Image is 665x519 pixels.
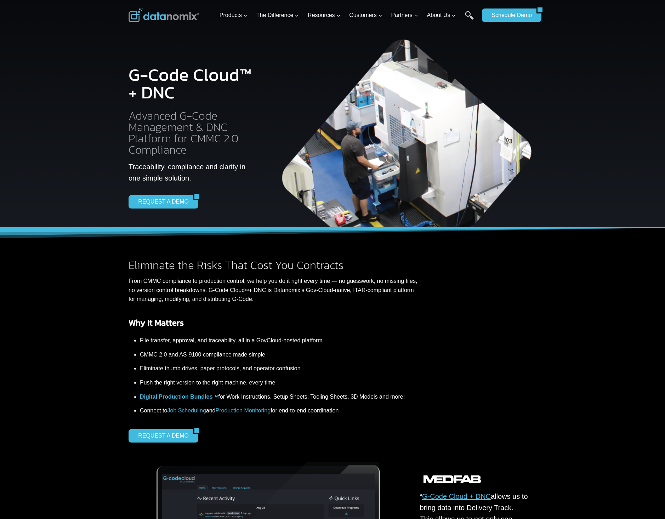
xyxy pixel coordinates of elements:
span: Customers [349,11,382,20]
p: Traceability, compliance and clarity in one simple solution. [129,161,255,184]
h1: G-Code Cloud™ + DNC [129,66,255,101]
li: CMMC 2.0 and AS-9100 compliance made simple [140,348,417,362]
a: Digital Production Bundles™ [140,394,218,400]
img: Datanomix [129,8,199,22]
a: Schedule Demo [482,8,536,22]
span: Products [220,11,248,20]
a: Search [465,11,474,27]
p: From CMMC compliance to production control, we help you do it right every time — no guesswork, no... [129,276,417,304]
sup: TM [245,288,249,291]
a: REQUEST A DEMO [129,429,193,443]
a: G-Code Cloud + DNC [422,492,491,500]
li: for Work Instructions, Setup Sheets, Tooling Sheets, 3D Models and more! [140,390,417,404]
h2: Advanced G-Code Management & DNC Platform for CMMC 2.0 Compliance [129,110,255,155]
img: Datanomix Customer - Medfab [420,471,485,491]
span: Partners [391,11,418,20]
li: File transfer, approval, and traceability, all in a GovCloud-hosted platform [140,333,417,348]
span: The Difference [256,11,299,20]
a: REQUEST A DEMO [129,195,193,209]
nav: Primary Navigation [217,4,479,27]
strong: Digital Production Bundles [140,394,212,400]
li: Connect to and for end-to-end coordination [140,404,417,418]
span: About Us [427,11,456,20]
a: Job Scheduling [167,407,206,414]
a: Production Monitoring [216,407,271,414]
li: Eliminate thumb drives, paper protocols, and operator confusion [140,361,417,376]
span: Resources [308,11,340,20]
strong: Why It Matters [129,316,184,329]
h2: Eliminate the Risks That Cost You Contracts [129,259,417,271]
li: Push the right version to the right machine, every time [140,376,417,390]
